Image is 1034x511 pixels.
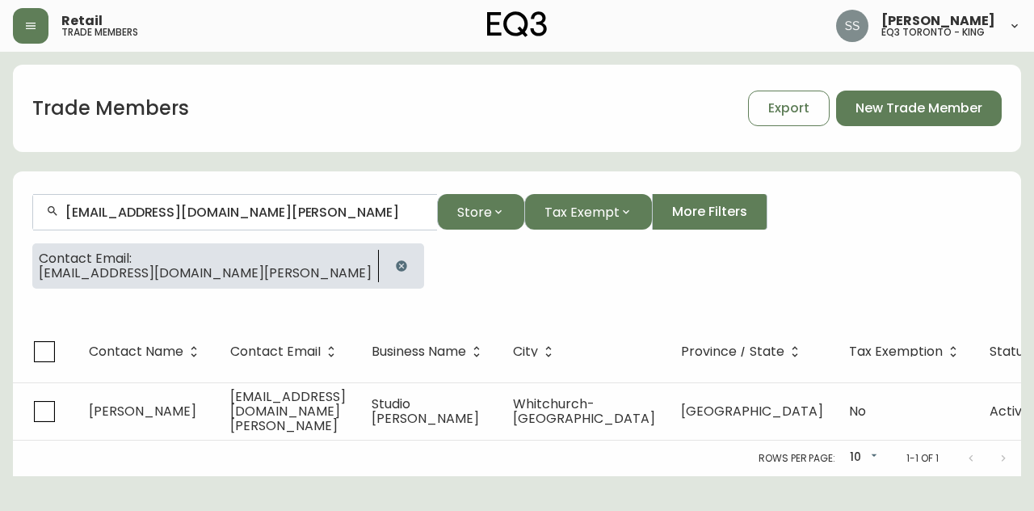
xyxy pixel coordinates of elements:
[230,347,321,357] span: Contact Email
[849,347,943,357] span: Tax Exemption
[849,344,964,359] span: Tax Exemption
[372,344,487,359] span: Business Name
[39,266,372,281] span: [EMAIL_ADDRESS][DOMAIN_NAME][PERSON_NAME]
[437,194,524,230] button: Store
[61,27,138,37] h5: trade members
[836,10,868,42] img: f1b6f2cda6f3b51f95337c5892ce6799
[65,205,424,220] input: Search
[849,402,866,420] span: No
[681,347,784,357] span: Province / State
[672,203,747,221] span: More Filters
[372,395,479,428] span: Studio [PERSON_NAME]
[842,445,881,471] div: 10
[513,347,538,357] span: City
[855,99,982,117] span: New Trade Member
[32,95,189,122] h1: Trade Members
[748,91,830,126] button: Export
[990,347,1030,357] span: Status
[681,402,823,420] span: [GEOGRAPHIC_DATA]
[89,347,183,357] span: Contact Name
[681,344,805,359] span: Province / State
[544,202,620,222] span: Tax Exempt
[457,202,492,222] span: Store
[487,11,547,37] img: logo
[759,451,835,466] p: Rows per page:
[372,347,466,357] span: Business Name
[61,15,103,27] span: Retail
[836,91,1002,126] button: New Trade Member
[524,194,652,230] button: Tax Exempt
[990,402,1030,420] span: Active
[230,387,346,435] span: [EMAIL_ADDRESS][DOMAIN_NAME][PERSON_NAME]
[652,194,767,230] button: More Filters
[881,15,995,27] span: [PERSON_NAME]
[768,99,809,117] span: Export
[230,344,342,359] span: Contact Email
[906,451,939,466] p: 1-1 of 1
[39,251,372,266] span: Contact Email:
[513,344,559,359] span: City
[89,402,196,420] span: [PERSON_NAME]
[881,27,985,37] h5: eq3 toronto - king
[89,344,204,359] span: Contact Name
[513,395,655,428] span: Whitchurch-[GEOGRAPHIC_DATA]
